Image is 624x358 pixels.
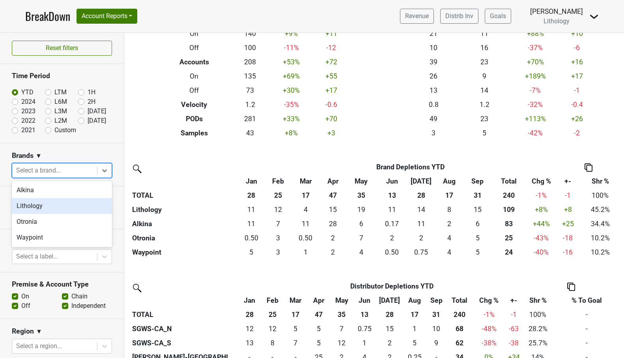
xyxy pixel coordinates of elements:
[293,247,318,257] div: 1
[130,281,143,294] img: filter
[233,27,268,41] td: 140
[238,231,265,245] td: 0.5
[561,112,593,126] td: +26
[527,202,556,217] td: +8 %
[580,245,621,259] td: 10.2%
[561,55,593,69] td: +16
[12,230,112,246] div: Waypoint
[589,12,599,21] img: Dropdown Menu
[459,69,510,84] td: 9
[21,107,35,116] label: 2023
[376,202,407,217] td: 10.666
[155,97,233,112] th: Velocity
[491,245,527,259] th: 24.498
[437,204,462,215] div: 8
[346,174,376,188] th: May: activate to sort column ascending
[320,217,346,231] td: 28.166
[426,293,447,307] th: Sep: activate to sort column ascending
[376,188,407,202] th: 13
[155,69,233,84] th: On
[71,292,88,301] label: Chain
[130,245,238,259] th: Waypoint
[320,231,346,245] td: 1.833
[426,336,447,350] td: 8.916
[403,322,426,336] td: 1.333
[437,233,462,243] div: 4
[21,292,29,301] label: On
[35,151,42,161] span: ▼
[463,202,491,217] td: 15.497
[130,174,238,188] th: &nbsp;: activate to sort column ascending
[267,126,315,140] td: +8 %
[307,307,330,322] th: 47
[12,214,112,230] div: Otronia
[510,97,561,112] td: -32 %
[527,231,556,245] td: -43 %
[315,126,347,140] td: +3
[408,112,459,126] td: 49
[315,112,347,126] td: +70
[553,293,620,307] th: % To Goal: activate to sort column ascending
[407,174,434,188] th: Jul: activate to sort column ascending
[54,97,67,107] label: L6M
[400,9,434,24] a: Revenue
[267,27,315,41] td: +9 %
[459,55,510,69] td: 23
[315,83,347,97] td: +17
[407,188,434,202] th: 28
[484,311,495,319] span: -1%
[130,188,238,202] th: TOTAL
[437,219,462,229] div: 2
[580,188,621,202] td: 100%
[485,9,511,24] a: Goals
[322,247,344,257] div: 2
[267,69,315,84] td: +69 %
[54,107,67,116] label: L3M
[465,233,489,243] div: 5
[463,174,491,188] th: Sep: activate to sort column ascending
[435,245,464,259] td: 3.5
[309,324,328,334] div: 5
[238,322,261,336] td: 11.833
[435,231,464,245] td: 3.75
[238,307,261,322] th: 28
[12,152,34,160] h3: Brands
[558,219,578,229] div: +25
[465,219,489,229] div: 6
[54,116,67,126] label: L2M
[261,279,523,293] th: Distributor Depletions YTD
[291,245,320,259] td: 1
[330,322,353,336] td: 6.75
[130,307,238,322] th: TOTAL
[315,69,347,84] td: +55
[348,247,374,257] div: 4
[293,219,318,229] div: 11
[130,162,143,174] img: filter
[346,217,376,231] td: 5.5
[286,324,305,334] div: 5
[580,217,621,231] td: 34.4%
[561,41,593,55] td: -6
[315,27,347,41] td: +11
[307,322,330,336] td: 5.333
[88,97,95,107] label: 2H
[307,336,330,350] td: 4.833
[284,336,307,350] td: 6.583
[36,327,42,336] span: ▼
[238,202,265,217] td: 11.413
[233,97,268,112] td: 1.2
[440,9,478,24] a: Distrib Inv
[459,97,510,112] td: 1.2
[376,336,403,350] td: 2.167
[493,204,525,215] div: 109
[408,126,459,140] td: 3
[293,204,318,215] div: 4
[353,336,376,350] td: 1.333
[409,233,433,243] div: 2
[12,327,34,336] h3: Region
[265,160,557,174] th: Brand Depletions YTD
[12,72,112,80] h3: Time Period
[315,55,347,69] td: +72
[267,112,315,126] td: +33 %
[565,191,571,199] span: -1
